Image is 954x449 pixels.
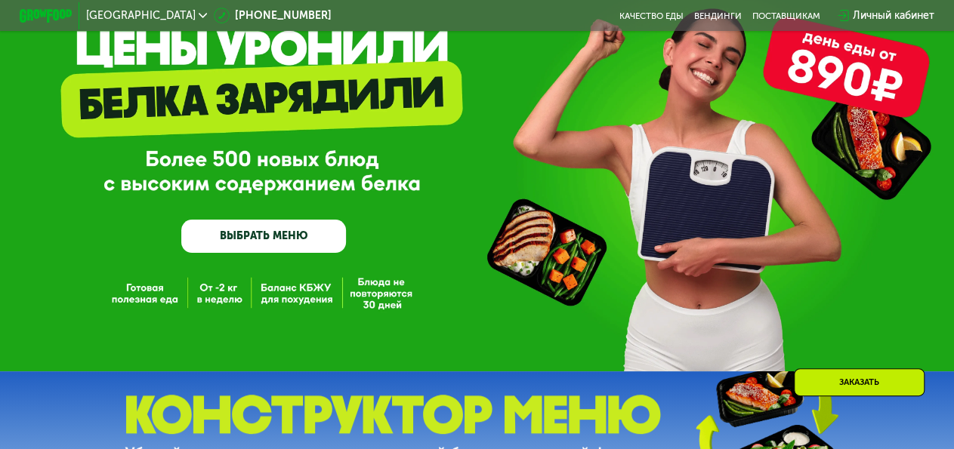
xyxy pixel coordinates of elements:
div: поставщикам [752,11,820,21]
a: Вендинги [694,11,742,21]
div: Заказать [794,368,925,396]
a: Качество еды [619,11,684,21]
a: [PHONE_NUMBER] [214,8,332,23]
div: Личный кабинет [853,8,934,23]
span: [GEOGRAPHIC_DATA] [86,11,196,21]
a: ВЫБРАТЬ МЕНЮ [181,220,346,253]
